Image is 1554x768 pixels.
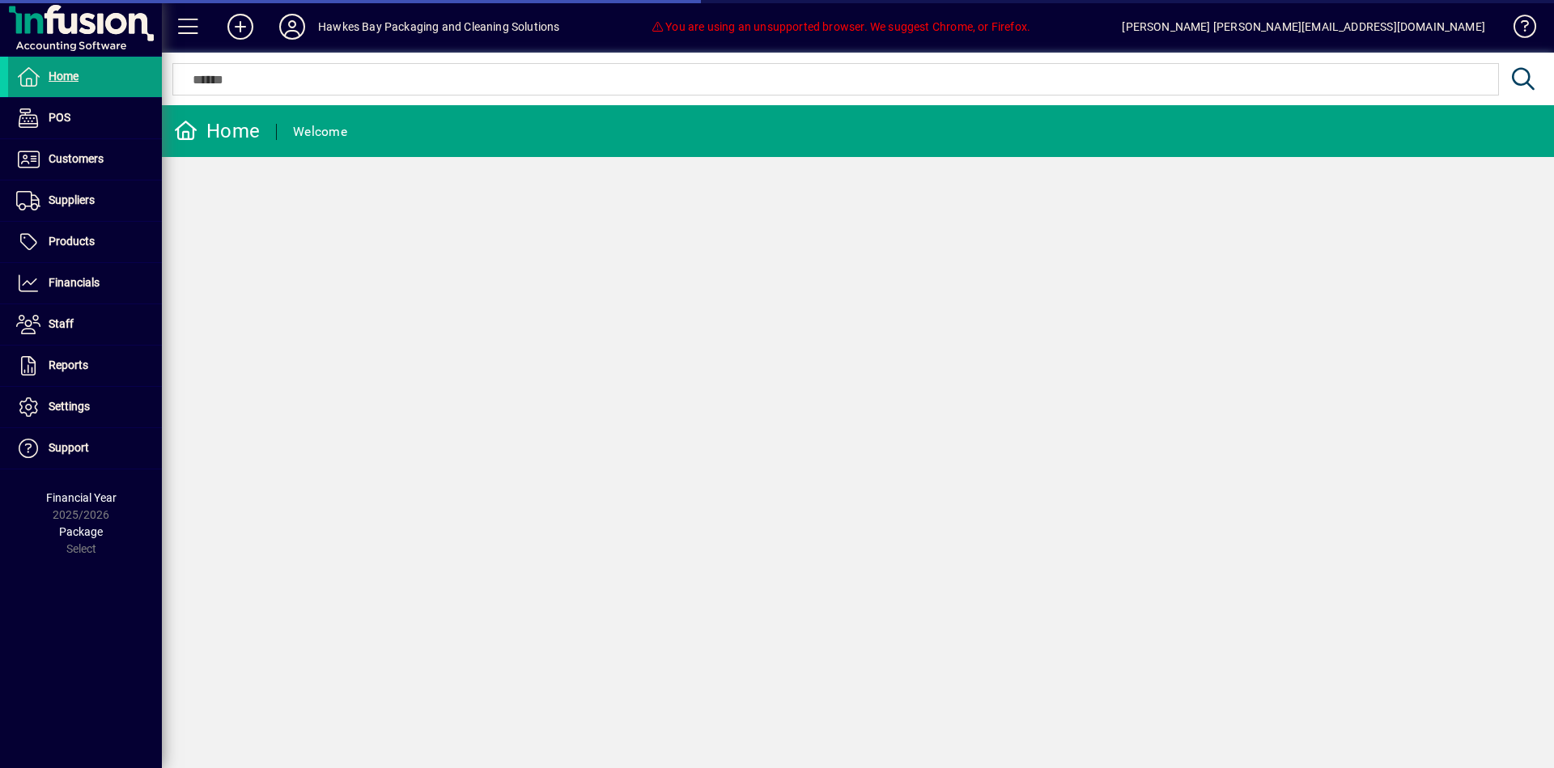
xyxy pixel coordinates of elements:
[8,428,162,469] a: Support
[1122,14,1485,40] div: [PERSON_NAME] [PERSON_NAME][EMAIL_ADDRESS][DOMAIN_NAME]
[8,304,162,345] a: Staff
[59,525,103,538] span: Package
[8,346,162,386] a: Reports
[49,441,89,454] span: Support
[8,387,162,427] a: Settings
[49,111,70,124] span: POS
[8,263,162,303] a: Financials
[46,491,117,504] span: Financial Year
[49,276,100,289] span: Financials
[49,317,74,330] span: Staff
[8,222,162,262] a: Products
[49,235,95,248] span: Products
[49,359,88,371] span: Reports
[214,12,266,41] button: Add
[174,118,260,144] div: Home
[266,12,318,41] button: Profile
[293,119,347,145] div: Welcome
[49,193,95,206] span: Suppliers
[49,152,104,165] span: Customers
[49,70,79,83] span: Home
[8,98,162,138] a: POS
[652,20,1030,33] span: You are using an unsupported browser. We suggest Chrome, or Firefox.
[8,180,162,221] a: Suppliers
[1501,3,1534,56] a: Knowledge Base
[8,139,162,180] a: Customers
[49,400,90,413] span: Settings
[318,14,560,40] div: Hawkes Bay Packaging and Cleaning Solutions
